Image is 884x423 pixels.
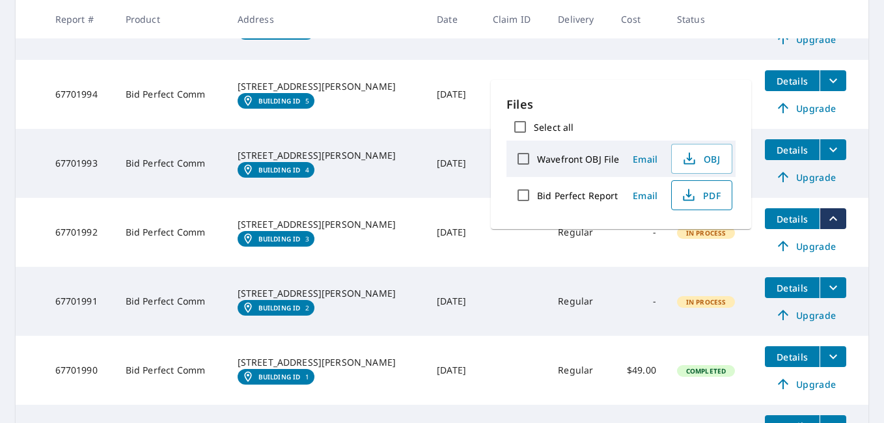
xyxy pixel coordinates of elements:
[773,307,838,323] span: Upgrade
[773,169,838,185] span: Upgrade
[773,144,812,156] span: Details
[820,139,846,160] button: filesDropdownBtn-67701993
[820,346,846,367] button: filesDropdownBtn-67701990
[238,300,315,316] a: Building ID2
[765,236,846,256] a: Upgrade
[426,60,482,129] td: [DATE]
[426,198,482,267] td: [DATE]
[624,185,666,206] button: Email
[773,238,838,254] span: Upgrade
[115,60,227,129] td: Bid Perfect Comm
[671,180,732,210] button: PDF
[773,376,838,392] span: Upgrade
[765,98,846,118] a: Upgrade
[820,70,846,91] button: filesDropdownBtn-67701994
[238,162,315,178] a: Building ID4
[238,369,315,385] a: Building ID1
[238,231,315,247] a: Building ID3
[765,346,820,367] button: detailsBtn-67701990
[238,80,417,93] div: [STREET_ADDRESS][PERSON_NAME]
[678,297,734,307] span: In Process
[537,153,619,165] label: Wavefront OBJ File
[506,96,736,113] p: Files
[547,336,611,405] td: Regular
[45,198,115,267] td: 67701992
[238,356,417,369] div: [STREET_ADDRESS][PERSON_NAME]
[765,29,846,49] a: Upgrade
[45,129,115,198] td: 67701993
[547,60,611,129] td: Regular
[611,60,667,129] td: -
[45,336,115,405] td: 67701990
[765,277,820,298] button: detailsBtn-67701991
[45,60,115,129] td: 67701994
[773,100,838,116] span: Upgrade
[426,267,482,336] td: [DATE]
[765,305,846,325] a: Upgrade
[258,304,301,312] em: Building ID
[765,374,846,394] a: Upgrade
[773,213,812,225] span: Details
[238,218,417,231] div: [STREET_ADDRESS][PERSON_NAME]
[671,144,732,174] button: OBJ
[45,267,115,336] td: 67701991
[629,153,661,165] span: Email
[765,208,820,229] button: detailsBtn-67701992
[629,189,661,202] span: Email
[820,208,846,229] button: filesDropdownBtn-67701992
[765,167,846,187] a: Upgrade
[115,129,227,198] td: Bid Perfect Comm
[426,336,482,405] td: [DATE]
[258,166,301,174] em: Building ID
[115,198,227,267] td: Bid Perfect Comm
[547,198,611,267] td: Regular
[680,187,721,203] span: PDF
[115,336,227,405] td: Bid Perfect Comm
[258,97,301,105] em: Building ID
[611,336,667,405] td: $49.00
[238,93,315,109] a: Building ID5
[611,267,667,336] td: -
[426,129,482,198] td: [DATE]
[773,282,812,294] span: Details
[238,149,417,162] div: [STREET_ADDRESS][PERSON_NAME]
[534,121,573,133] label: Select all
[678,366,734,375] span: Completed
[611,198,667,267] td: -
[547,267,611,336] td: Regular
[238,287,417,300] div: [STREET_ADDRESS][PERSON_NAME]
[765,70,820,91] button: detailsBtn-67701994
[773,351,812,363] span: Details
[624,149,666,169] button: Email
[680,151,721,167] span: OBJ
[773,75,812,87] span: Details
[773,31,838,47] span: Upgrade
[820,277,846,298] button: filesDropdownBtn-67701991
[258,373,301,381] em: Building ID
[765,139,820,160] button: detailsBtn-67701993
[115,267,227,336] td: Bid Perfect Comm
[537,189,618,202] label: Bid Perfect Report
[678,228,734,238] span: In Process
[258,235,301,243] em: Building ID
